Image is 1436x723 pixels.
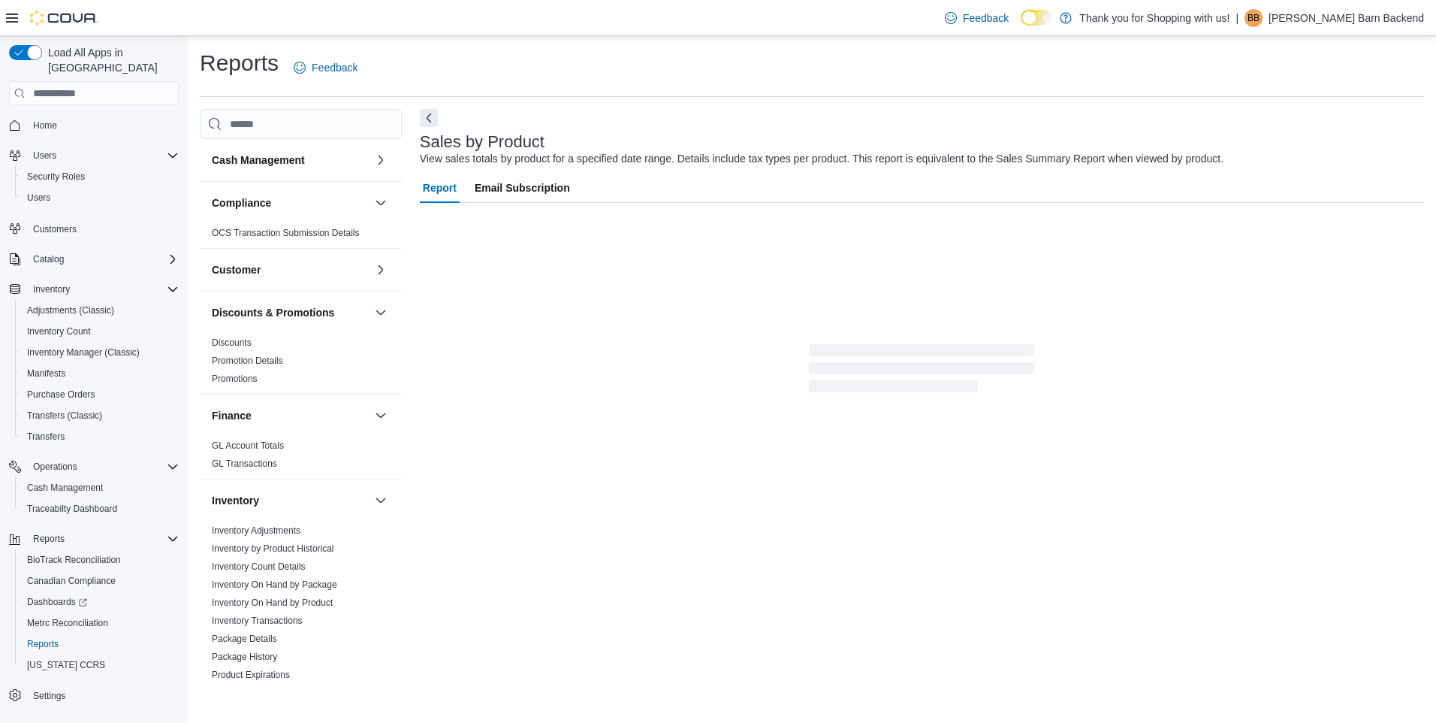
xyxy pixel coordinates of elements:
a: Inventory Transactions [212,616,303,626]
button: Finance [372,407,390,425]
span: Transfers (Classic) [21,407,179,425]
span: Users [27,147,179,165]
button: Security Roles [15,166,185,187]
a: Inventory Adjustments [212,525,300,536]
span: [US_STATE] CCRS [27,659,105,671]
a: Transfers (Classic) [21,407,108,425]
button: Finance [212,408,369,423]
a: Dashboards [21,593,93,611]
span: Washington CCRS [21,656,179,674]
h3: Discounts & Promotions [212,305,334,320]
div: View sales totals by product for a specified date range. Details include tax types per product. T... [420,151,1223,167]
span: Dashboards [21,593,179,611]
span: Traceabilty Dashboard [21,500,179,518]
h3: Sales by Product [420,133,545,151]
span: Settings [27,686,179,705]
button: Customer [372,261,390,279]
span: Load All Apps in [GEOGRAPHIC_DATA] [42,45,179,75]
button: Users [3,145,185,166]
a: Inventory by Product Historical [212,543,334,554]
button: Canadian Compliance [15,570,185,591]
span: Inventory Adjustments [212,525,300,537]
button: Discounts & Promotions [212,305,369,320]
span: Purchase Orders [21,386,179,404]
a: Package History [212,652,277,662]
a: Inventory On Hand by Product [212,597,333,608]
span: Inventory [27,280,179,298]
p: [PERSON_NAME] Barn Backend [1269,9,1424,27]
span: Inventory by Product Historical [212,543,334,555]
button: Inventory [212,493,369,508]
span: Customers [27,219,179,237]
a: Inventory Manager (Classic) [21,343,146,361]
span: Discounts [212,337,252,349]
a: GL Account Totals [212,440,284,451]
a: Promotions [212,374,258,384]
span: Customers [33,223,77,235]
span: Settings [33,690,65,702]
span: Adjustments (Classic) [27,304,114,316]
a: Feedback [939,3,1015,33]
button: Inventory [3,279,185,300]
h3: Finance [212,408,252,423]
a: Purchase Orders [21,386,101,404]
span: Email Subscription [475,173,570,203]
span: Inventory Manager (Classic) [27,346,140,358]
button: Settings [3,685,185,706]
span: Operations [33,461,77,473]
span: Manifests [27,368,65,380]
a: Home [27,116,63,135]
span: Catalog [33,253,64,265]
span: Reports [27,530,179,548]
span: BioTrack Reconciliation [21,551,179,569]
span: Inventory Count [21,322,179,340]
span: Inventory Manager (Classic) [21,343,179,361]
span: Transfers [21,428,179,446]
span: Home [27,116,179,135]
button: Inventory [27,280,76,298]
a: Inventory On Hand by Package [212,579,337,590]
span: Package Details [212,633,277,645]
span: Promotion Details [212,355,283,367]
button: Inventory Count [15,321,185,342]
button: Discounts & Promotions [372,304,390,322]
button: Cash Management [372,151,390,169]
span: Product Expirations [212,669,290,681]
a: [US_STATE] CCRS [21,656,111,674]
span: Reports [27,638,59,650]
a: Users [21,189,56,207]
a: Reports [21,635,65,653]
span: Loading [809,347,1034,395]
button: Reports [15,634,185,655]
span: Purchase Orders [27,389,95,401]
a: Security Roles [21,168,91,186]
p: Thank you for Shopping with us! [1079,9,1229,27]
button: Manifests [15,363,185,384]
a: Promotion Details [212,355,283,366]
span: OCS Transaction Submission Details [212,227,360,239]
button: Transfers [15,426,185,447]
span: Package History [212,651,277,663]
button: Adjustments (Classic) [15,300,185,321]
a: GL Transactions [212,458,277,469]
a: Transfers [21,428,71,446]
a: Adjustments (Classic) [21,301,120,319]
span: Feedback [963,11,1009,26]
span: BioTrack Reconciliation [27,554,121,566]
a: Cash Management [21,479,109,497]
span: BB [1247,9,1260,27]
button: BioTrack Reconciliation [15,549,185,570]
span: Inventory On Hand by Product [212,597,333,609]
span: Traceabilty Dashboard [27,503,117,515]
span: Transfers (Classic) [27,410,102,422]
button: Reports [27,530,71,548]
span: Cash Management [21,479,179,497]
button: Transfers (Classic) [15,405,185,426]
h1: Reports [200,48,279,78]
span: Metrc Reconciliation [27,617,108,629]
div: Discounts & Promotions [200,334,402,394]
span: Reports [33,533,65,545]
div: Finance [200,437,402,479]
span: Inventory On Hand by Package [212,579,337,591]
h3: Inventory [212,493,259,508]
